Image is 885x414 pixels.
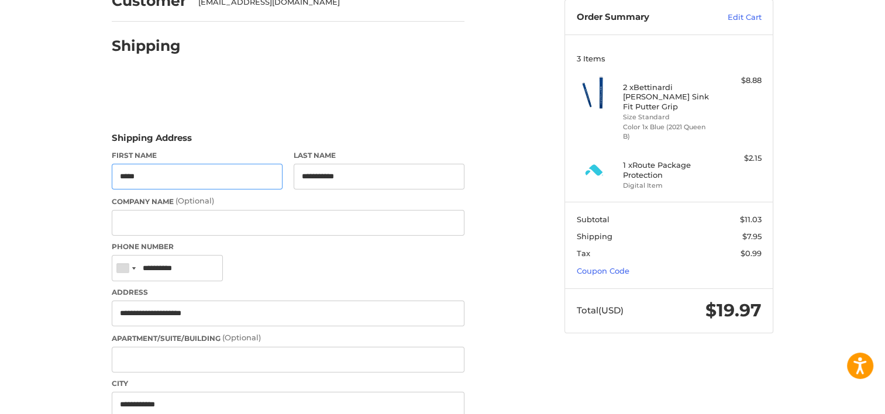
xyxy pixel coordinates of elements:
[741,249,762,258] span: $0.99
[112,332,464,344] label: Apartment/Suite/Building
[740,215,762,224] span: $11.03
[294,150,464,161] label: Last Name
[577,266,629,275] a: Coupon Code
[715,153,762,164] div: $2.15
[577,54,762,63] h3: 3 Items
[623,112,712,122] li: Size Standard
[577,215,609,224] span: Subtotal
[577,12,703,23] h3: Order Summary
[623,181,712,191] li: Digital Item
[112,241,464,252] label: Phone Number
[577,232,612,241] span: Shipping
[112,195,464,207] label: Company Name
[623,82,712,111] h4: 2 x Bettinardi [PERSON_NAME] Sink Fit Putter Grip
[623,122,712,142] li: Color 1x Blue (2021 Queen B)
[112,287,464,298] label: Address
[705,299,762,321] span: $19.97
[742,232,762,241] span: $7.95
[112,150,283,161] label: First Name
[577,305,624,316] span: Total (USD)
[175,196,214,205] small: (Optional)
[222,333,261,342] small: (Optional)
[112,37,181,55] h2: Shipping
[577,249,590,258] span: Tax
[112,378,464,389] label: City
[623,160,712,180] h4: 1 x Route Package Protection
[112,132,192,150] legend: Shipping Address
[703,12,762,23] a: Edit Cart
[715,75,762,87] div: $8.88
